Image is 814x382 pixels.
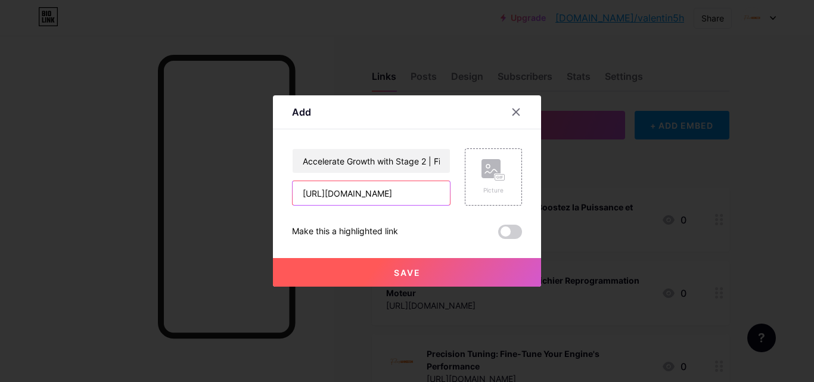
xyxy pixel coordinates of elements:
[394,268,421,278] span: Save
[481,186,505,195] div: Picture
[293,149,450,173] input: Title
[273,258,541,287] button: Save
[293,181,450,205] input: URL
[292,225,398,239] div: Make this a highlighted link
[292,105,311,119] div: Add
